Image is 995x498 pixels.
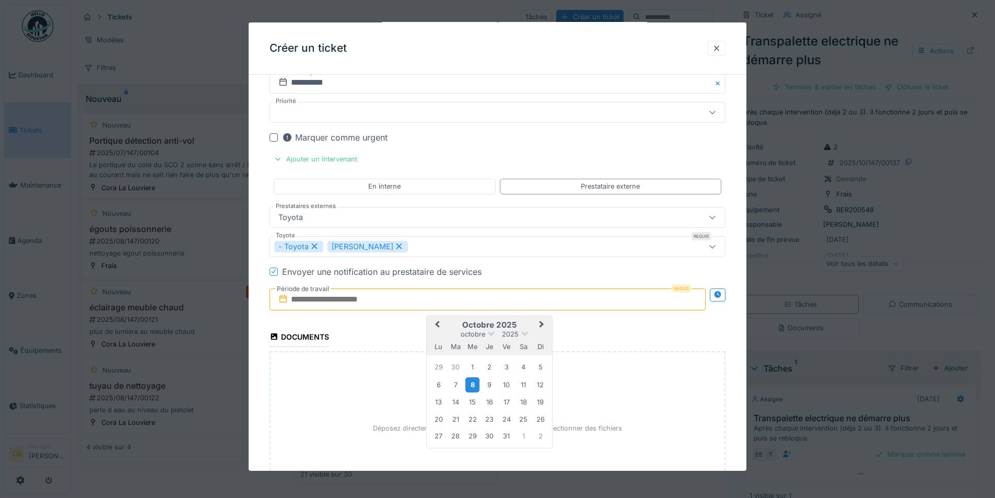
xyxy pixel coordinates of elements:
label: Date de fin prévue [276,66,332,78]
div: mardi [449,340,463,354]
div: Choose jeudi 30 octobre 2025 [483,429,497,443]
span: 2025 [502,330,519,338]
div: Toyota [274,211,307,223]
div: En interne [368,181,401,191]
div: Choose mercredi 8 octobre 2025 [465,377,479,392]
div: Choose dimanche 26 octobre 2025 [533,412,547,426]
p: Déposez directement des fichiers ici, ou cliquez pour sélectionner des fichiers [373,423,622,433]
div: Choose mardi 7 octobre 2025 [449,378,463,392]
div: Choose mardi 21 octobre 2025 [449,412,463,426]
div: Choose lundi 13 octobre 2025 [431,395,446,409]
div: Choose lundi 29 septembre 2025 [431,360,446,374]
div: Choose lundi 20 octobre 2025 [431,412,446,426]
div: Choose vendredi 24 octobre 2025 [499,412,513,426]
div: dimanche [533,340,547,354]
div: Choose samedi 11 octobre 2025 [517,378,531,392]
div: Requis [672,284,691,292]
div: Month octobre, 2025 [430,358,549,444]
div: samedi [517,340,531,354]
label: Période de travail [276,283,330,294]
div: Choose vendredi 3 octobre 2025 [499,360,513,374]
label: Priorité [274,97,298,106]
label: Toyota [274,230,297,239]
span: octobre [461,330,485,338]
div: Choose samedi 4 octobre 2025 [517,360,531,374]
div: Choose lundi 27 octobre 2025 [431,429,446,443]
div: Choose mercredi 29 octobre 2025 [465,429,479,443]
div: Choose mardi 28 octobre 2025 [449,429,463,443]
div: Choose dimanche 2 novembre 2025 [533,429,547,443]
div: Choose vendredi 10 octobre 2025 [499,378,513,392]
div: Marquer comme urgent [282,131,388,144]
h3: Créer un ticket [270,42,347,55]
div: Choose jeudi 16 octobre 2025 [483,395,497,409]
div: Choose jeudi 9 octobre 2025 [483,378,497,392]
button: Close [714,72,725,94]
div: [PERSON_NAME] [327,240,408,252]
h2: octobre 2025 [427,320,552,329]
div: Choose dimanche 12 octobre 2025 [533,378,547,392]
div: Choose mercredi 1 octobre 2025 [465,360,479,374]
button: Next Month [534,317,551,333]
div: Prestataire externe [581,181,640,191]
div: Choose mardi 30 septembre 2025 [449,360,463,374]
div: Choose mercredi 22 octobre 2025 [465,412,479,426]
div: Choose samedi 1 novembre 2025 [517,429,531,443]
div: Choose dimanche 19 octobre 2025 [533,395,547,409]
div: Choose vendredi 31 octobre 2025 [499,429,513,443]
div: jeudi [483,340,497,354]
div: Choose dimanche 5 octobre 2025 [533,360,547,374]
div: Choose lundi 6 octobre 2025 [431,378,446,392]
div: lundi [431,340,446,354]
div: Choose vendredi 17 octobre 2025 [499,395,513,409]
div: Choose mercredi 15 octobre 2025 [465,395,479,409]
div: vendredi [499,340,513,354]
div: Choose samedi 18 octobre 2025 [517,395,531,409]
div: Choose samedi 25 octobre 2025 [517,412,531,426]
div: Ajouter un intervenant [270,152,361,166]
div: Documents [270,329,329,346]
button: Previous Month [428,317,444,333]
div: Choose mardi 14 octobre 2025 [449,395,463,409]
label: Prestataires externes [274,201,338,210]
div: Requis [692,231,711,240]
div: Choose jeudi 2 octobre 2025 [483,360,497,374]
div: Envoyer une notification au prestataire de services [282,265,482,277]
div: mercredi [465,340,479,354]
div: Choose jeudi 23 octobre 2025 [483,412,497,426]
div: - Toyota [274,240,323,252]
